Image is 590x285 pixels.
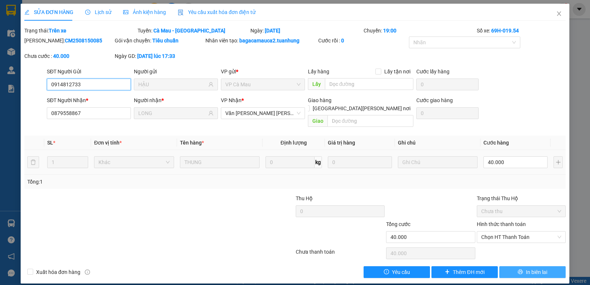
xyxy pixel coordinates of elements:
[221,97,242,103] span: VP Nhận
[123,10,128,15] span: picture
[328,156,392,168] input: 0
[47,140,53,146] span: SL
[208,82,214,87] span: user
[308,97,332,103] span: Giao hàng
[225,108,301,119] span: Văn phòng Hồ Chí Minh
[295,248,385,261] div: Chưa thanh toán
[549,4,569,24] button: Close
[395,136,480,150] th: Ghi chú
[453,268,484,276] span: Thêm ĐH mới
[383,28,396,34] b: 19:00
[123,9,166,15] span: Ảnh kiện hàng
[363,27,476,35] div: Chuyến:
[477,221,526,227] label: Hình thức thanh toán
[239,38,299,44] b: bagacamauca2.tuanhung
[47,67,131,76] div: SĐT Người Gửi
[94,140,122,146] span: Đơn vị tính
[85,270,90,275] span: info-circle
[341,38,344,44] b: 0
[85,10,90,15] span: clock-circle
[47,96,131,104] div: SĐT Người Nhận
[221,67,305,76] div: VP gửi
[416,79,479,90] input: Cước lấy hàng
[24,37,113,45] div: [PERSON_NAME]:
[308,78,325,90] span: Lấy
[483,140,509,146] span: Cước hàng
[115,52,204,60] div: Ngày GD:
[491,28,519,34] b: 69H-019.54
[481,232,561,243] span: Chọn HT Thanh Toán
[398,156,478,168] input: Ghi Chú
[33,268,83,276] span: Xuất hóa đơn hàng
[225,79,301,90] span: VP Cà Mau
[137,53,175,59] b: [DATE] lúc 17:33
[24,10,29,15] span: edit
[325,78,414,90] input: Dọc đường
[152,38,178,44] b: Tiêu chuẩn
[308,115,327,127] span: Giao
[180,140,204,146] span: Tên hàng
[265,28,280,34] b: [DATE]
[178,9,256,15] span: Yêu cầu xuất hóa đơn điện tử
[24,9,73,15] span: SỬA ĐƠN HÀNG
[138,109,207,117] input: Tên người nhận
[553,156,563,168] button: plus
[296,195,313,201] span: Thu Hộ
[98,157,169,168] span: Khác
[153,28,225,34] b: Cà Mau - [GEOGRAPHIC_DATA]
[384,269,389,275] span: exclamation-circle
[481,206,561,217] span: Chưa thu
[327,115,414,127] input: Dọc đường
[53,53,69,59] b: 40.000
[476,27,566,35] div: Số xe:
[85,9,111,15] span: Lịch sử
[250,27,363,35] div: Ngày:
[27,156,39,168] button: delete
[308,69,329,74] span: Lấy hàng
[416,97,453,103] label: Cước giao hàng
[137,27,250,35] div: Tuyến:
[318,37,407,45] div: Cước rồi :
[556,11,562,17] span: close
[49,28,66,34] b: Trên xe
[24,52,113,60] div: Chưa cước :
[205,37,317,45] div: Nhân viên tạo:
[328,140,355,146] span: Giá trị hàng
[381,67,413,76] span: Lấy tận nơi
[115,37,204,45] div: Gói vận chuyển:
[364,266,430,278] button: exclamation-circleYêu cầu
[134,67,218,76] div: Người gửi
[310,104,413,112] span: [GEOGRAPHIC_DATA][PERSON_NAME] nơi
[477,194,566,202] div: Trạng thái Thu Hộ
[180,156,260,168] input: VD: Bàn, Ghế
[138,80,207,88] input: Tên người gửi
[386,221,410,227] span: Tổng cước
[416,69,450,74] label: Cước lấy hàng
[208,111,214,116] span: user
[526,268,547,276] span: In biên lai
[178,10,184,15] img: icon
[416,107,479,119] input: Cước giao hàng
[518,269,523,275] span: printer
[24,27,137,35] div: Trạng thái:
[445,269,450,275] span: plus
[315,156,322,168] span: kg
[134,96,218,104] div: Người nhận
[281,140,307,146] span: Định lượng
[392,268,410,276] span: Yêu cầu
[27,178,228,186] div: Tổng: 1
[431,266,498,278] button: plusThêm ĐH mới
[499,266,566,278] button: printerIn biên lai
[65,38,102,44] b: CM2508150085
